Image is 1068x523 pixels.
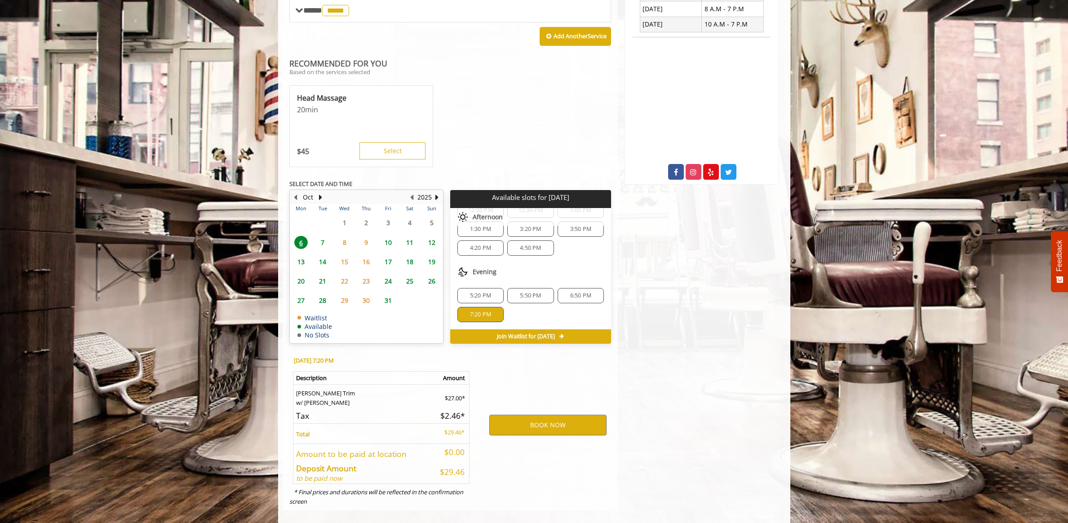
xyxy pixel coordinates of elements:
[359,142,425,160] button: Select
[333,291,355,310] td: Select day29
[640,17,702,32] td: [DATE]
[333,271,355,291] td: Select day22
[470,311,491,318] span: 7:20 PM
[403,275,417,288] span: 25
[425,255,439,268] span: 19
[305,105,318,115] span: min
[338,255,351,268] span: 15
[443,374,465,382] b: Amount
[421,232,443,252] td: Select day12
[296,463,356,474] b: Deposit Amount
[507,240,554,256] div: 4:50 PM
[296,374,327,382] b: Description
[355,291,377,310] td: Select day30
[558,222,604,237] div: 3:50 PM
[294,236,308,249] span: 6
[359,294,373,307] span: 30
[381,236,395,249] span: 10
[333,232,355,252] td: Select day8
[403,255,417,268] span: 18
[489,415,607,435] button: BOOK NOW
[408,192,416,202] button: Previous Year
[377,204,399,213] th: Fri
[297,146,309,156] p: 45
[1055,240,1064,271] span: Feedback
[434,192,441,202] button: Next Year
[296,430,310,438] b: Total
[294,356,334,364] b: [DATE] 7:20 PM
[425,275,439,288] span: 26
[290,232,312,252] td: Select day6
[473,268,496,275] span: Evening
[377,252,399,271] td: Select day17
[297,332,332,338] td: No Slots
[293,385,431,408] td: [PERSON_NAME] Trim w/ [PERSON_NAME]
[355,271,377,291] td: Select day23
[417,192,432,202] button: 2025
[702,17,764,32] td: 10 A.M - 7 P.M
[292,192,299,202] button: Previous Month
[312,271,333,291] td: Select day21
[289,58,387,69] b: RECOMMENDED FOR YOU
[457,307,504,322] div: 7:20 PM
[290,204,312,213] th: Mon
[297,105,425,115] p: 20
[431,385,470,408] td: $27.00*
[570,292,591,299] span: 6:50 PM
[520,226,541,233] span: 3:20 PM
[289,488,463,505] i: * Final prices and durations will be reflected in the confirmation screen
[289,180,352,188] b: SELECT DATE AND TIME
[294,294,308,307] span: 27
[316,275,329,288] span: 21
[333,204,355,213] th: Wed
[540,27,611,46] button: Add AnotherService
[434,468,465,476] h5: $29.46
[520,244,541,252] span: 4:50 PM
[377,291,399,310] td: Select day31
[520,292,541,299] span: 5:50 PM
[702,1,764,17] td: 8 A.M - 7 P.M
[316,255,329,268] span: 14
[399,252,421,271] td: Select day18
[470,226,491,233] span: 1:30 PM
[296,450,427,458] h5: Amount to be paid at location
[355,252,377,271] td: Select day16
[507,288,554,303] div: 5:50 PM
[497,333,555,340] span: Join Waitlist for [DATE]
[377,232,399,252] td: Select day10
[359,255,373,268] span: 16
[355,204,377,213] th: Thu
[303,192,313,202] button: Oct
[473,213,503,221] span: Afternoon
[381,255,395,268] span: 17
[359,236,373,249] span: 9
[316,236,329,249] span: 7
[640,1,702,17] td: [DATE]
[338,275,351,288] span: 22
[399,204,421,213] th: Sat
[421,252,443,271] td: Select day19
[338,294,351,307] span: 29
[403,236,417,249] span: 11
[457,212,468,222] img: afternoon slots
[290,271,312,291] td: Select day20
[434,412,465,420] h5: $2.46*
[558,288,604,303] div: 6:50 PM
[399,271,421,291] td: Select day25
[381,275,395,288] span: 24
[457,288,504,303] div: 5:20 PM
[297,93,425,103] p: Head Massage
[338,236,351,249] span: 8
[470,292,491,299] span: 5:20 PM
[294,275,308,288] span: 20
[312,291,333,310] td: Select day28
[333,252,355,271] td: Select day15
[297,323,332,330] td: Available
[312,232,333,252] td: Select day7
[381,294,395,307] span: 31
[312,204,333,213] th: Tue
[507,222,554,237] div: 3:20 PM
[454,194,607,201] p: Available slots for [DATE]
[359,275,373,288] span: 23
